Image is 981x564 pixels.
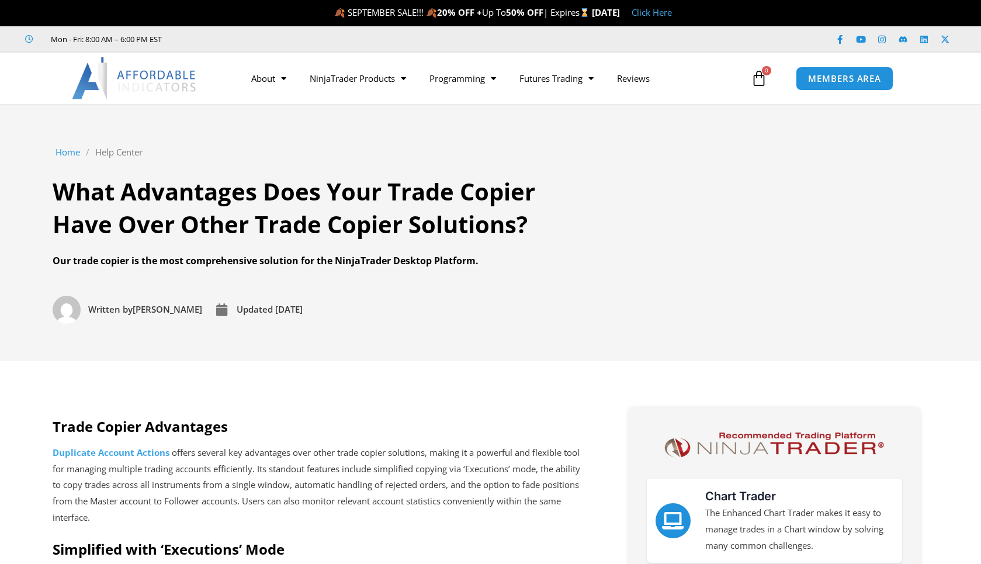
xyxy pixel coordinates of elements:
span: Written by [88,303,133,315]
a: Click Here [632,6,672,18]
h2: Trade Copier Advantages [53,417,588,435]
img: LogoAI | Affordable Indicators – NinjaTrader [72,57,197,99]
span: / [86,144,89,161]
a: Reviews [605,65,661,92]
span: 🍂 SEPTEMBER SALE!!! 🍂 Up To | Expires [334,6,592,18]
h2: Simplified with ‘Executions’ Mode [53,540,588,558]
span: Mon - Fri: 8:00 AM – 6:00 PM EST [48,32,162,46]
span: [PERSON_NAME] [85,302,202,318]
span: MEMBERS AREA [808,74,881,83]
p: offers several key advantages over other trade copier solutions, making it a powerful and flexibl... [53,445,588,526]
img: Picture of David Koehler [53,296,81,324]
span: Updated [237,303,273,315]
img: ⌛ [580,8,589,17]
p: The Enhanced Chart Trader makes it easy to manage trades in a Chart window by solving many common... [705,505,893,554]
a: Duplicate Account Actions [53,447,172,458]
span: 0 [762,66,771,75]
a: Chart Trader [705,489,776,503]
a: Chart Trader [656,503,691,538]
a: About [240,65,298,92]
a: NinjaTrader Products [298,65,418,92]
a: 0 [733,61,785,95]
a: MEMBERS AREA [796,67,893,91]
strong: [DATE] [592,6,620,18]
a: Help Center [95,144,143,161]
a: Programming [418,65,508,92]
a: Futures Trading [508,65,605,92]
img: NinjaTrader Logo | Affordable Indicators – NinjaTrader [659,428,889,462]
iframe: Customer reviews powered by Trustpilot [178,33,353,45]
nav: Menu [240,65,748,92]
time: [DATE] [275,303,303,315]
strong: 50% OFF [506,6,543,18]
strong: Duplicate Account Actions [53,447,169,458]
strong: 20% OFF + [437,6,482,18]
a: Home [56,144,80,161]
h1: What Advantages Does Your Trade Copier Have Over Other Trade Copier Solutions? [53,175,590,241]
div: Our trade copier is the most comprehensive solution for the NinjaTrader Desktop Platform. [53,252,590,270]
